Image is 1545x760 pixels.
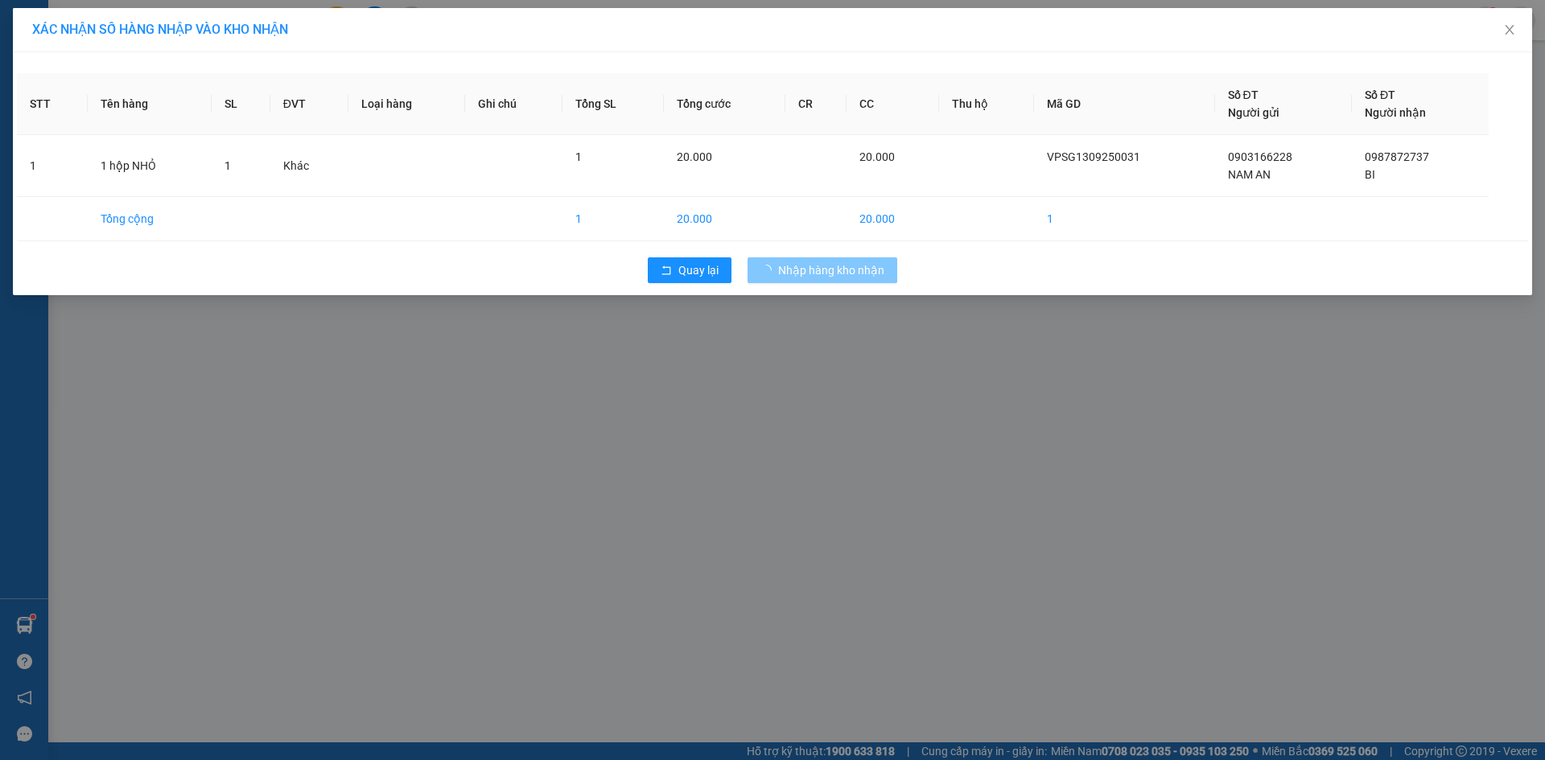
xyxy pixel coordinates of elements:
th: Tổng cước [664,73,785,135]
span: 1 [575,150,582,163]
div: [PERSON_NAME] [14,52,142,72]
td: 20.000 [847,197,940,241]
div: VP Mũi Né [154,14,337,33]
span: 20.000 [677,150,712,163]
div: anh Luân [154,33,337,52]
button: Close [1487,8,1532,53]
span: 117 [PERSON_NAME] [154,75,337,131]
td: 1 [562,197,664,241]
button: rollbackQuay lại [648,257,731,283]
td: 20.000 [664,197,785,241]
span: Nhận: [154,15,192,32]
span: 20.000 [859,150,895,163]
td: 1 [1034,197,1215,241]
th: SL [212,73,270,135]
span: Người gửi [1228,106,1279,119]
th: Tên hàng [88,73,212,135]
span: 0903166228 [1228,150,1292,163]
button: Nhập hàng kho nhận [748,257,897,283]
th: Loại hàng [348,73,464,135]
span: XÁC NHẬN SỐ HÀNG NHẬP VÀO KHO NHẬN [32,22,288,37]
span: Gửi: [14,15,39,32]
span: Số ĐT [1365,88,1395,101]
th: CR [785,73,847,135]
td: Khác [270,135,348,197]
span: VPSG1309250031 [1047,150,1140,163]
td: 1 [17,135,88,197]
span: BI [1365,168,1375,181]
div: VP [PERSON_NAME] [14,14,142,52]
th: Thu hộ [939,73,1033,135]
th: ĐVT [270,73,348,135]
td: Tổng cộng [88,197,212,241]
th: CC [847,73,940,135]
span: NAM AN [1228,168,1271,181]
div: 0908086131 [154,52,337,75]
span: 0987872737 [1365,150,1429,163]
span: Nhập hàng kho nhận [778,261,884,279]
span: Người nhận [1365,106,1426,119]
th: STT [17,73,88,135]
span: loading [760,265,778,276]
span: DĐ: [154,84,177,101]
span: Quay lại [678,261,719,279]
span: Số ĐT [1228,88,1259,101]
span: rollback [661,265,672,277]
th: Mã GD [1034,73,1215,135]
span: 1 [225,159,231,172]
th: Ghi chú [465,73,563,135]
th: Tổng SL [562,73,664,135]
div: 0946131456 [14,72,142,94]
td: 1 hộp NHỎ [88,135,212,197]
span: close [1503,23,1516,36]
